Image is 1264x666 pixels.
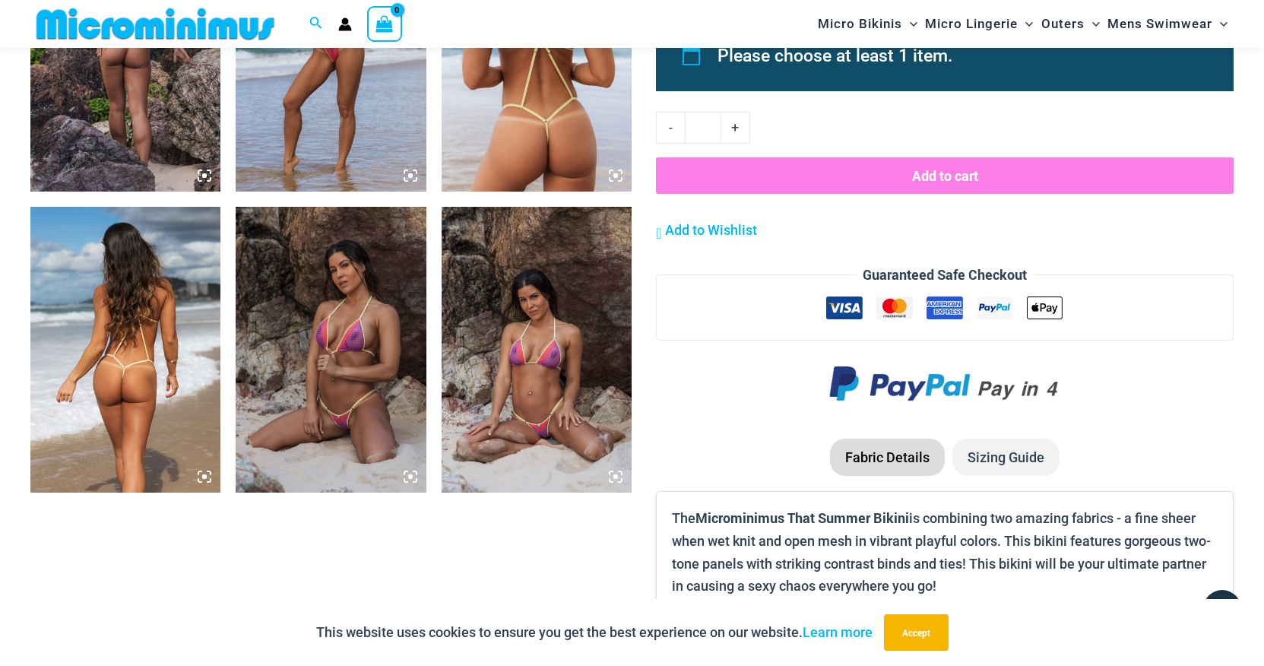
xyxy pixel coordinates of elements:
span: Add to Wishlist [665,222,757,238]
span: Menu Toggle [1212,5,1228,43]
p: This website uses cookies to ensure you get the best experience on our website. [316,621,873,644]
img: MM SHOP LOGO FLAT [30,7,280,41]
button: Add to cart [656,157,1234,194]
span: Micro Lingerie [925,5,1018,43]
legend: Guaranteed Safe Checkout [857,264,1033,287]
a: Micro LingerieMenu ToggleMenu Toggle [921,5,1037,43]
a: Micro BikinisMenu ToggleMenu Toggle [814,5,921,43]
p: The is combining two amazing fabrics - a fine sheer when wet knit and open mesh in vibrant playfu... [672,507,1218,598]
span: Micro Bikinis [818,5,902,43]
a: Learn more [803,624,873,640]
li: Sizing Guide [952,439,1060,477]
a: Account icon link [338,17,352,31]
li: Please choose at least 1 item. [718,39,1199,74]
a: Search icon link [309,14,323,33]
span: Menu Toggle [1018,5,1033,43]
span: Menu Toggle [902,5,917,43]
button: Accept [884,614,949,651]
img: That Summer Heat Wave 3063 Tri Top 4303 Micro Bottom [236,207,426,493]
a: View Shopping Cart, empty [367,6,402,41]
nav: Site Navigation [812,2,1234,46]
b: Microminimus That Summer Bikini [695,509,909,527]
input: Product quantity [685,112,721,144]
a: + [721,112,750,144]
li: Fabric Details [830,439,945,477]
img: That Summer Heat Wave 3063 Tri Top 4303 Micro Bottom [442,207,632,493]
a: OutersMenu ToggleMenu Toggle [1037,5,1104,43]
span: Outers [1041,5,1085,43]
a: Mens SwimwearMenu ToggleMenu Toggle [1104,5,1231,43]
img: That Summer Heat Wave 875 One Piece Monokini [30,207,220,493]
span: Menu Toggle [1085,5,1100,43]
span: Mens Swimwear [1107,5,1212,43]
a: Add to Wishlist [656,219,757,242]
a: - [656,112,685,144]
